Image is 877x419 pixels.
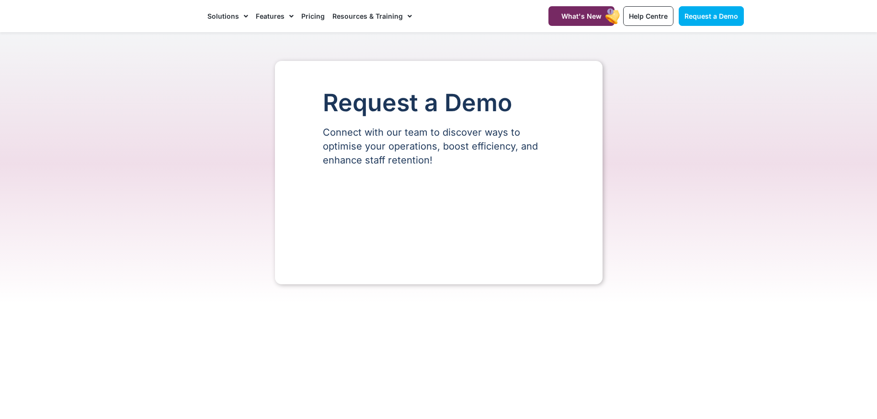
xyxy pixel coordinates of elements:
span: What's New [561,12,602,20]
span: Request a Demo [684,12,738,20]
p: Connect with our team to discover ways to optimise your operations, boost efficiency, and enhance... [323,126,555,167]
iframe: Form 0 [323,184,555,256]
a: What's New [548,6,615,26]
a: Help Centre [623,6,673,26]
h2: Thank you for trusting CareMaster with supporting your business [134,385,744,400]
img: CareMaster Logo [134,9,198,23]
span: Help Centre [629,12,668,20]
h1: Request a Demo [323,90,555,116]
a: Request a Demo [679,6,744,26]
